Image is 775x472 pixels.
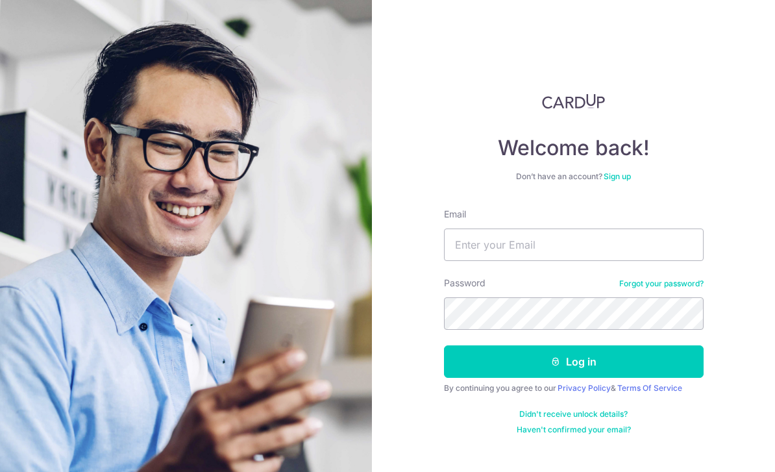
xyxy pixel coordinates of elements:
label: Password [444,277,486,290]
a: Terms Of Service [617,383,682,393]
a: Haven't confirmed your email? [517,425,631,435]
img: CardUp Logo [542,93,606,109]
button: Log in [444,345,704,378]
div: Don’t have an account? [444,171,704,182]
div: By continuing you agree to our & [444,383,704,393]
label: Email [444,208,466,221]
a: Sign up [604,171,631,181]
a: Privacy Policy [558,383,611,393]
input: Enter your Email [444,229,704,261]
a: Forgot your password? [619,279,704,289]
a: Didn't receive unlock details? [519,409,628,419]
h4: Welcome back! [444,135,704,161]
